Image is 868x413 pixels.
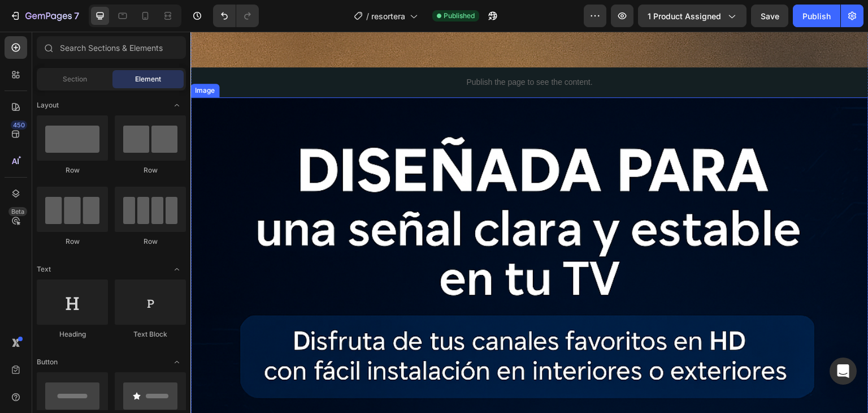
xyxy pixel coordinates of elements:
span: Toggle open [168,96,186,114]
button: Publish [793,5,840,27]
span: resortera [371,10,405,22]
div: Row [115,165,186,175]
div: Row [37,165,108,175]
span: Text [37,264,51,274]
span: Toggle open [168,260,186,278]
input: Search Sections & Elements [37,36,186,59]
div: Text Block [115,329,186,339]
span: Section [63,74,87,84]
div: Publish [802,10,831,22]
button: 1 product assigned [638,5,747,27]
span: Published [444,11,475,21]
div: Heading [37,329,108,339]
span: / [366,10,369,22]
div: 450 [11,121,27,130]
iframe: Design area [190,32,868,413]
button: 7 [5,5,84,27]
span: Layout [37,100,59,110]
div: Row [37,236,108,247]
div: Beta [8,207,27,216]
span: 1 product assigned [648,10,721,22]
div: Undo/Redo [213,5,259,27]
button: Save [751,5,788,27]
div: Open Intercom Messenger [830,358,857,385]
div: Row [115,236,186,247]
span: Toggle open [168,353,186,371]
span: Button [37,357,58,367]
p: 7 [74,9,79,23]
span: Element [135,74,161,84]
span: Save [761,11,779,21]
